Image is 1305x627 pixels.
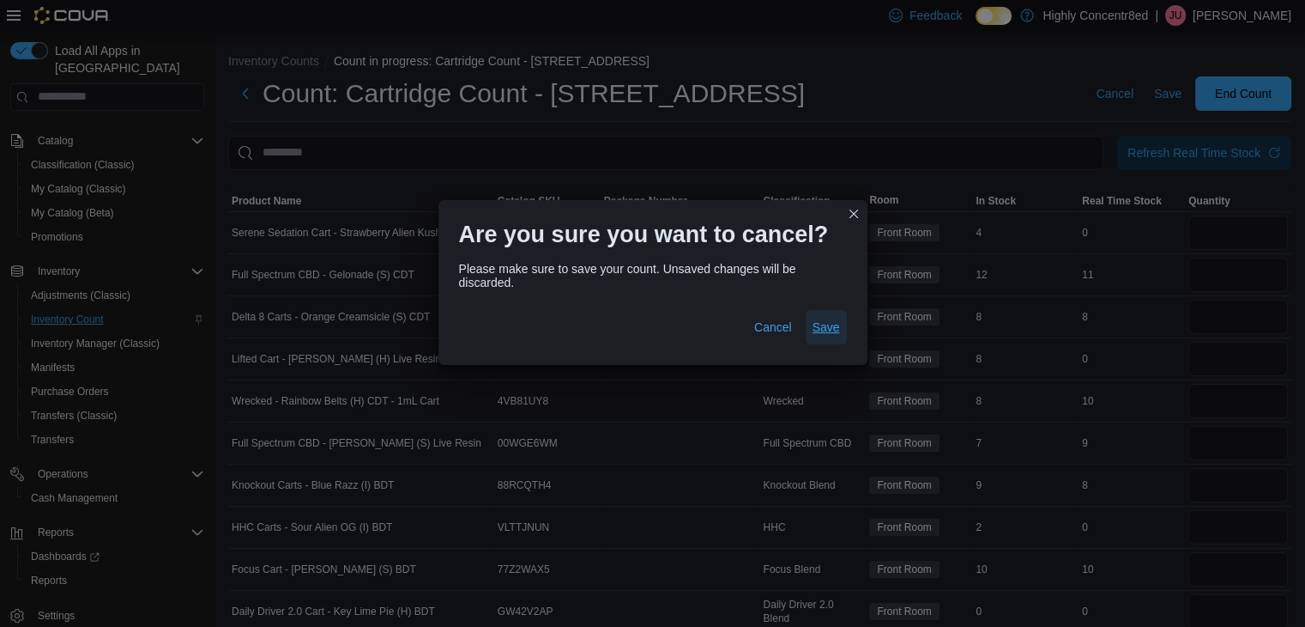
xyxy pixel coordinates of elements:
button: Save [806,310,847,344]
span: Save [813,319,840,336]
button: Cancel [747,310,799,344]
h1: Are you sure you want to cancel? [459,221,829,248]
span: Cancel [754,319,792,336]
button: Closes this modal window [843,204,864,224]
div: Please make sure to save your count. Unsaved changes will be discarded. [459,262,847,289]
